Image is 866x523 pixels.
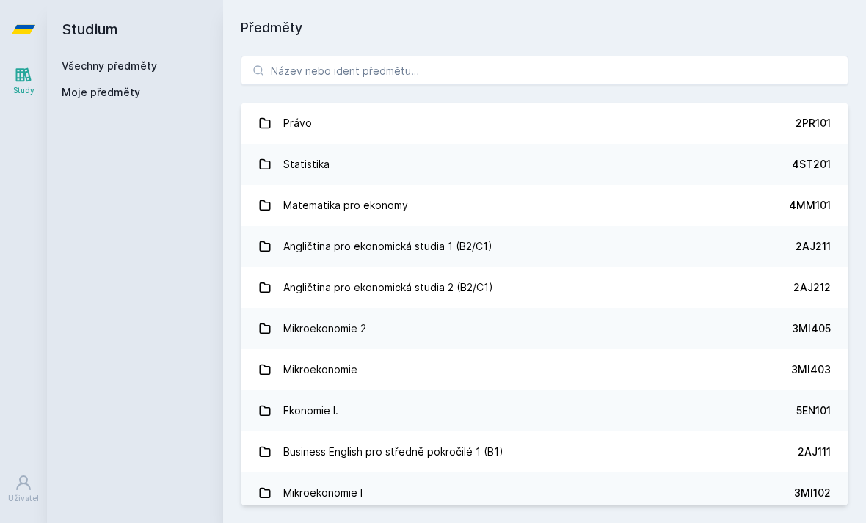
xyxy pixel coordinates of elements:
div: Business English pro středně pokročilé 1 (B1) [283,437,503,467]
div: 3MI403 [791,362,831,377]
a: Statistika 4ST201 [241,144,848,185]
div: 2AJ211 [796,239,831,254]
a: Uživatel [3,467,44,511]
span: Moje předměty [62,85,140,100]
a: Business English pro středně pokročilé 1 (B1) 2AJ111 [241,431,848,472]
div: 2AJ111 [798,445,831,459]
div: 4ST201 [792,157,831,172]
div: 3MI102 [794,486,831,500]
a: Angličtina pro ekonomická studia 2 (B2/C1) 2AJ212 [241,267,848,308]
div: 3MI405 [792,321,831,336]
a: Mikroekonomie 3MI403 [241,349,848,390]
a: Právo 2PR101 [241,103,848,144]
div: Mikroekonomie 2 [283,314,366,343]
div: 4MM101 [789,198,831,213]
div: Statistika [283,150,330,179]
a: Mikroekonomie I 3MI102 [241,472,848,513]
div: 5EN101 [796,403,831,418]
div: Angličtina pro ekonomická studia 1 (B2/C1) [283,232,492,261]
div: 2PR101 [796,116,831,131]
div: Právo [283,109,312,138]
div: 2AJ212 [793,280,831,295]
a: Ekonomie I. 5EN101 [241,390,848,431]
h1: Předměty [241,18,848,38]
div: Mikroekonomie I [283,478,363,508]
div: Uživatel [8,493,39,504]
div: Study [13,85,34,96]
div: Mikroekonomie [283,355,357,384]
a: Matematika pro ekonomy 4MM101 [241,185,848,226]
div: Matematika pro ekonomy [283,191,408,220]
div: Ekonomie I. [283,396,338,425]
a: Mikroekonomie 2 3MI405 [241,308,848,349]
a: Angličtina pro ekonomická studia 1 (B2/C1) 2AJ211 [241,226,848,267]
div: Angličtina pro ekonomická studia 2 (B2/C1) [283,273,493,302]
input: Název nebo ident předmětu… [241,56,848,85]
a: Všechny předměty [62,59,157,72]
a: Study [3,59,44,103]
